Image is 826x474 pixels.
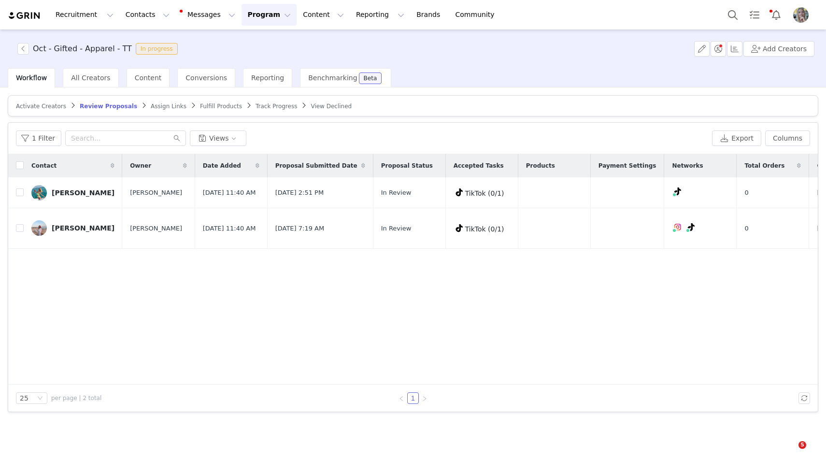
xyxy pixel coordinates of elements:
[743,41,814,57] button: Add Creators
[31,220,47,236] img: 3a78e8a1-8ed9-4f6a-8098-2d777d327c0b.jpg
[297,4,350,26] button: Content
[765,130,810,146] button: Columns
[130,188,182,198] span: [PERSON_NAME]
[50,4,119,26] button: Recruitment
[176,4,241,26] button: Messages
[744,4,765,26] a: Tasks
[33,43,132,55] h3: Oct - Gifted - Apparel - TT
[308,74,357,82] span: Benchmarking
[31,220,114,236] a: [PERSON_NAME]
[135,74,162,82] span: Content
[779,441,802,464] iframe: Intercom live chat
[422,396,427,402] i: icon: right
[275,224,325,233] span: [DATE] 7:19 AM
[766,4,787,26] button: Notifications
[364,75,377,81] div: Beta
[16,74,47,82] span: Workflow
[275,161,357,170] span: Proposal Submitted Date
[408,393,418,403] a: 1
[242,4,297,26] button: Program
[16,130,61,146] button: 1 Filter
[203,224,256,233] span: [DATE] 11:40 AM
[190,130,246,146] button: Views
[787,7,818,23] button: Profile
[381,161,433,170] span: Proposal Status
[465,189,504,197] span: TikTok (0/1)
[203,188,256,198] span: [DATE] 11:40 AM
[130,224,182,233] span: [PERSON_NAME]
[203,161,241,170] span: Date Added
[31,185,47,201] img: 4a140f38-20ae-42b1-a4eb-249f2408d8e3.jpg
[37,395,43,402] i: icon: down
[17,43,182,55] span: [object Object]
[450,4,505,26] a: Community
[744,161,784,170] span: Total Orders
[130,161,151,170] span: Owner
[31,161,57,170] span: Contact
[454,161,504,170] span: Accepted Tasks
[51,394,101,402] span: per page | 2 total
[381,224,412,233] span: In Review
[151,103,186,110] span: Assign Links
[65,130,186,146] input: Search...
[256,103,297,110] span: Track Progress
[465,225,504,233] span: TikTok (0/1)
[52,224,114,232] div: [PERSON_NAME]
[136,43,178,55] span: In progress
[120,4,175,26] button: Contacts
[411,4,449,26] a: Brands
[793,7,809,23] img: 4c4d8390-f692-4448-aacb-a4bdb8ccc65e.jpg
[381,188,412,198] span: In Review
[31,185,114,201] a: [PERSON_NAME]
[251,74,284,82] span: Reporting
[407,392,419,404] li: 1
[185,74,227,82] span: Conversions
[350,4,410,26] button: Reporting
[275,188,324,198] span: [DATE] 2:51 PM
[80,103,137,110] span: Review Proposals
[52,189,114,197] div: [PERSON_NAME]
[20,393,28,403] div: 25
[173,135,180,142] i: icon: search
[672,161,703,170] span: Networks
[674,223,682,231] img: instagram.svg
[598,161,656,170] span: Payment Settings
[8,11,42,20] img: grin logo
[396,392,407,404] li: Previous Page
[200,103,242,110] span: Fulfill Products
[311,103,352,110] span: View Declined
[399,396,404,402] i: icon: left
[419,392,430,404] li: Next Page
[71,74,110,82] span: All Creators
[722,4,743,26] button: Search
[712,130,761,146] button: Export
[798,441,806,449] span: 5
[526,161,555,170] span: Products
[16,103,66,110] span: Activate Creators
